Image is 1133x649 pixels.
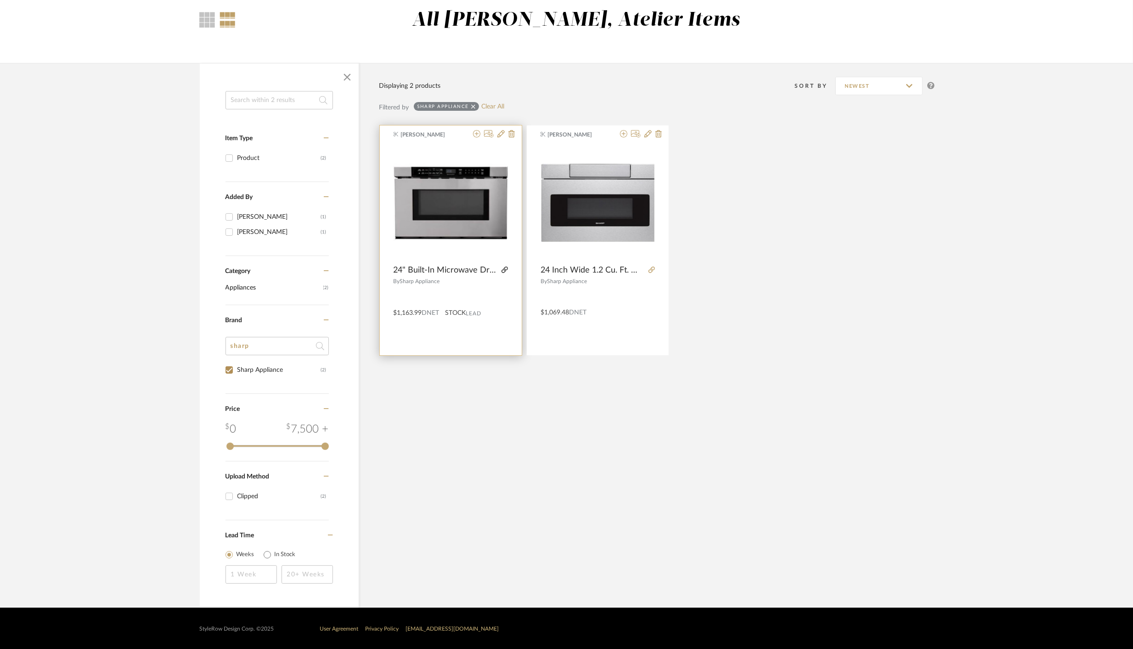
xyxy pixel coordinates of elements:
[338,68,356,86] button: Close
[237,489,321,504] div: Clipped
[412,9,740,32] div: All [PERSON_NAME], Atelier Items
[225,337,329,355] input: Search Brands
[225,194,253,200] span: Added By
[422,310,440,316] span: DNET
[466,310,482,317] span: Lead
[569,309,586,316] span: DNET
[394,279,400,284] span: By
[225,421,237,438] div: 0
[225,280,321,296] span: Appliances
[394,310,422,316] span: $1,163.99
[379,102,409,113] div: Filtered by
[237,363,321,377] div: Sharp Appliance
[379,81,441,91] div: Displaying 2 products
[225,406,240,412] span: Price
[321,210,327,224] div: (1)
[548,131,606,139] span: [PERSON_NAME]
[366,626,399,632] a: Privacy Policy
[795,81,835,91] div: Sort By
[394,145,508,260] div: 0
[321,363,327,377] div: (2)
[481,103,504,111] a: Clear All
[275,550,296,559] label: In Stock
[394,265,498,275] span: 24" Built-In Microwave Drawer with 1.2 Cu. Ft. Capacity and 950 Watt Output Power and Angled Touc...
[225,91,333,109] input: Search within 2 results
[541,279,547,284] span: By
[200,626,274,632] div: StyleRow Design Corp. ©2025
[225,268,251,275] span: Category
[237,550,254,559] label: Weeks
[321,151,327,165] div: (2)
[237,225,321,239] div: [PERSON_NAME]
[394,146,508,260] img: 24" Built-In Microwave Drawer with 1.2 Cu. Ft. Capacity and 950 Watt Output Power and Angled Touc...
[400,279,440,284] span: Sharp Appliance
[417,103,469,109] div: Sharp Appliance
[406,626,499,632] a: [EMAIL_ADDRESS][DOMAIN_NAME]
[541,265,645,275] span: 24 Inch Wide 1.2 Cu. Ft. Microwave Drawer with Push Button Opening
[237,210,321,224] div: [PERSON_NAME]
[323,280,329,295] span: (2)
[225,532,254,539] span: Lead Time
[237,151,321,165] div: Product
[225,135,253,142] span: Item Type
[320,626,359,632] a: User Agreement
[287,421,329,438] div: 7,500 +
[547,279,587,284] span: Sharp Appliance
[225,565,277,584] input: 1 Week
[541,309,569,316] span: $1,069.48
[445,308,466,318] span: STOCK
[321,225,327,239] div: (1)
[400,131,458,139] span: [PERSON_NAME]
[541,164,655,242] img: 24 Inch Wide 1.2 Cu. Ft. Microwave Drawer with Push Button Opening
[282,565,333,584] input: 20+ Weeks
[225,317,242,324] span: Brand
[321,489,327,504] div: (2)
[225,473,270,480] span: Upload Method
